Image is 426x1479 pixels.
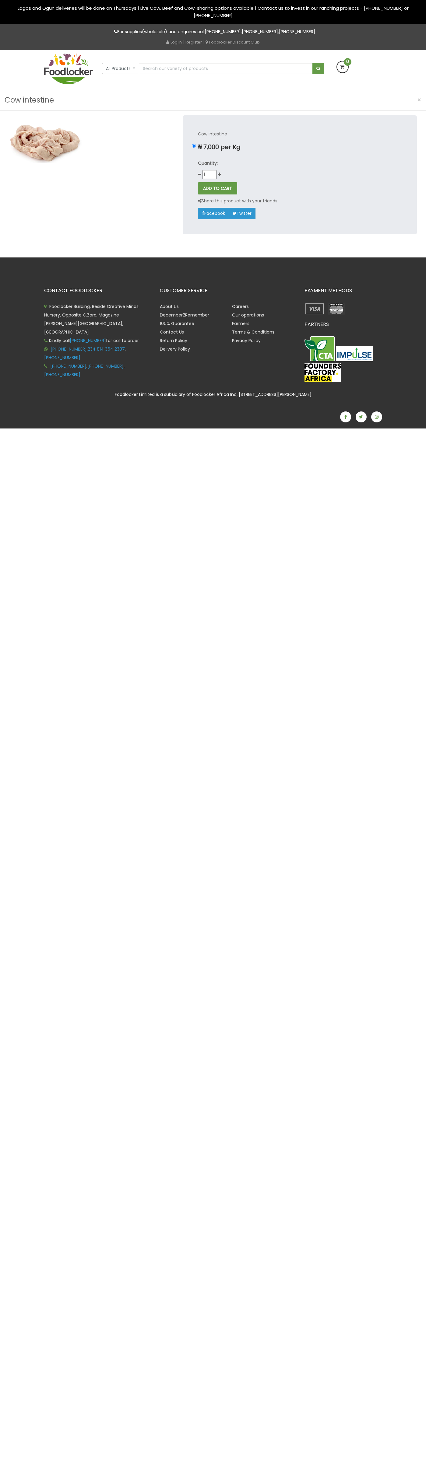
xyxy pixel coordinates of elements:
[51,346,87,352] a: [PHONE_NUMBER]
[44,372,80,378] a: [PHONE_NUMBER]
[87,363,124,369] a: [PHONE_NUMBER]
[44,28,382,35] p: For supplies(wholesale) and enquires call , ,
[198,198,277,205] p: Share this product with your friends
[70,337,106,344] a: [PHONE_NUMBER]
[206,39,260,45] a: Foodlocker Discount Club
[305,363,341,382] img: FFA
[18,5,409,19] span: Lagos and Ogun deliveries will be done on Thursdays | Live Cow, Beef and Cow-sharing options avai...
[232,329,274,335] a: Terms & Conditions
[44,337,139,344] span: Kindly call for call to order
[305,288,382,293] h3: PAYMENT METHODS
[205,29,241,35] a: [PHONE_NUMBER]
[198,208,229,219] a: Facebook
[326,302,347,316] img: payment
[242,29,278,35] a: [PHONE_NUMBER]
[44,346,126,361] span: , ,
[160,312,209,318] a: December2Remember
[5,94,54,106] h3: Cow intestine
[160,303,179,309] a: About Us
[44,288,151,293] h3: CONTACT FOODLOCKER
[232,303,249,309] a: Careers
[305,336,335,361] img: CTA
[232,337,261,344] a: Privacy Policy
[139,63,312,74] input: Search our variety of products
[232,312,264,318] a: Our operations
[102,63,139,74] button: All Products
[344,58,351,66] span: 0
[50,363,86,369] a: [PHONE_NUMBER]
[160,329,184,335] a: Contact Us
[198,182,237,194] button: ADD TO CART
[166,39,182,45] a: Log in
[44,363,125,378] span: , ,
[229,208,255,219] a: Twitter
[203,39,204,45] span: |
[305,322,382,327] h3: PARTNERS
[198,131,402,138] p: Cow intestine
[160,337,187,344] a: Return Policy
[40,391,387,398] div: Foodlocker Limited is a subsidiary of Foodlocker Africa Inc, [STREET_ADDRESS][PERSON_NAME]
[305,302,325,316] img: payment
[198,160,218,166] strong: Quantity:
[160,320,194,327] a: 100% Guarantee
[232,320,249,327] a: Farmers
[160,346,190,352] a: Delivery Policy
[160,288,295,293] h3: CUSTOMER SERVICE
[279,29,315,35] a: [PHONE_NUMBER]
[44,303,139,335] span: Foodlocker Building, Beside Creative Minds Nursery, Opposite C.Zard, Magazine [PERSON_NAME][GEOGR...
[9,115,82,163] img: Cow intestine
[44,355,80,361] a: [PHONE_NUMBER]
[198,144,402,151] p: ₦ 7,000 per Kg
[183,39,184,45] span: |
[44,53,93,84] img: FoodLocker
[414,94,424,106] button: Close
[88,346,125,352] a: 234 814 364 2387
[417,96,421,104] span: ×
[192,144,196,148] input: ₦ 7,000 per Kg
[185,39,202,45] a: Register
[336,346,373,361] img: Impulse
